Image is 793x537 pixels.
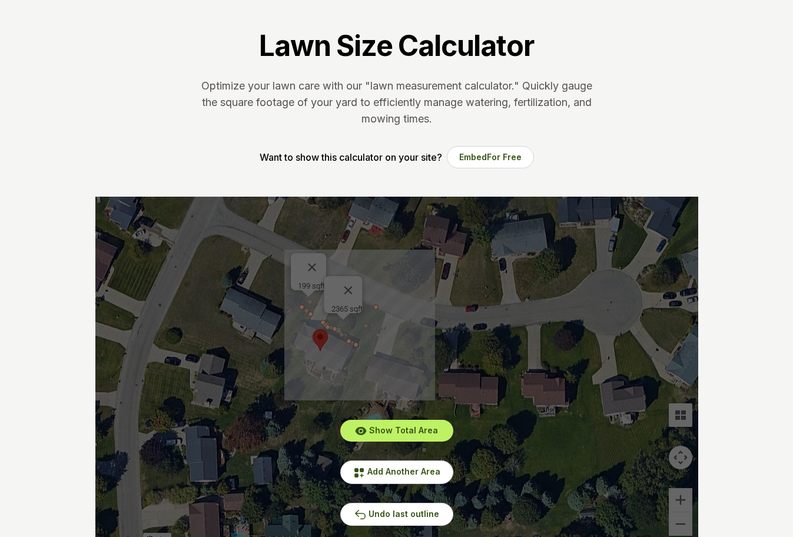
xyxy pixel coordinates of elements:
button: Add Another Area [340,460,453,483]
button: Show Total Area [340,420,453,442]
p: Optimize your lawn care with our "lawn measurement calculator." Quickly gauge the square footage ... [199,78,595,127]
p: Want to show this calculator on your site? [260,150,442,164]
span: Undo last outline [369,509,439,519]
h1: Lawn Size Calculator [259,28,533,64]
button: Undo last outline [340,503,453,526]
button: EmbedFor Free [447,146,534,168]
span: For Free [487,152,522,162]
span: Show Total Area [369,425,438,435]
span: Add Another Area [367,466,440,476]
